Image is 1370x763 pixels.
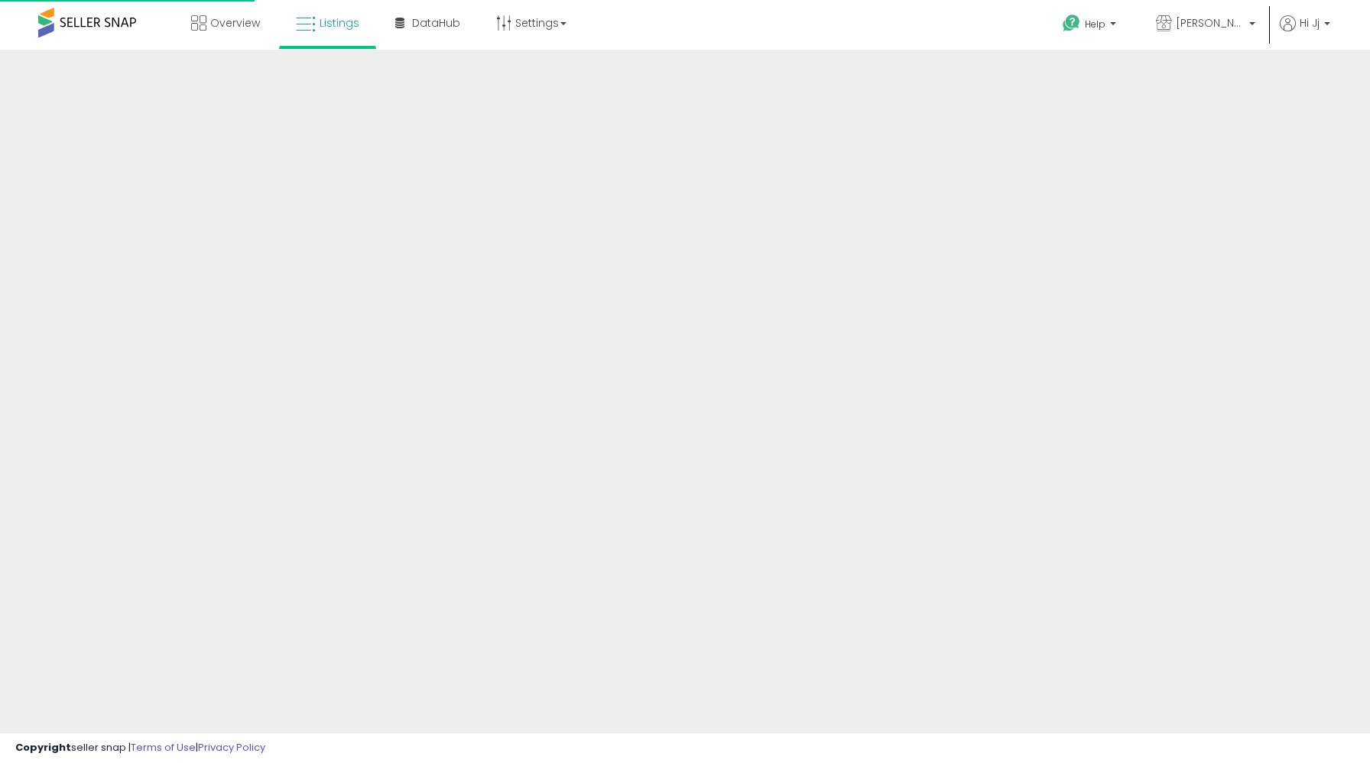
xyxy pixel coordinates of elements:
a: Help [1050,2,1131,50]
span: [PERSON_NAME]'s Movies [1176,15,1245,31]
a: Hi Jj [1280,15,1330,50]
i: Get Help [1062,14,1081,33]
span: Overview [210,15,260,31]
span: Hi Jj [1300,15,1320,31]
span: Help [1085,18,1105,31]
span: DataHub [412,15,460,31]
span: Listings [320,15,359,31]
